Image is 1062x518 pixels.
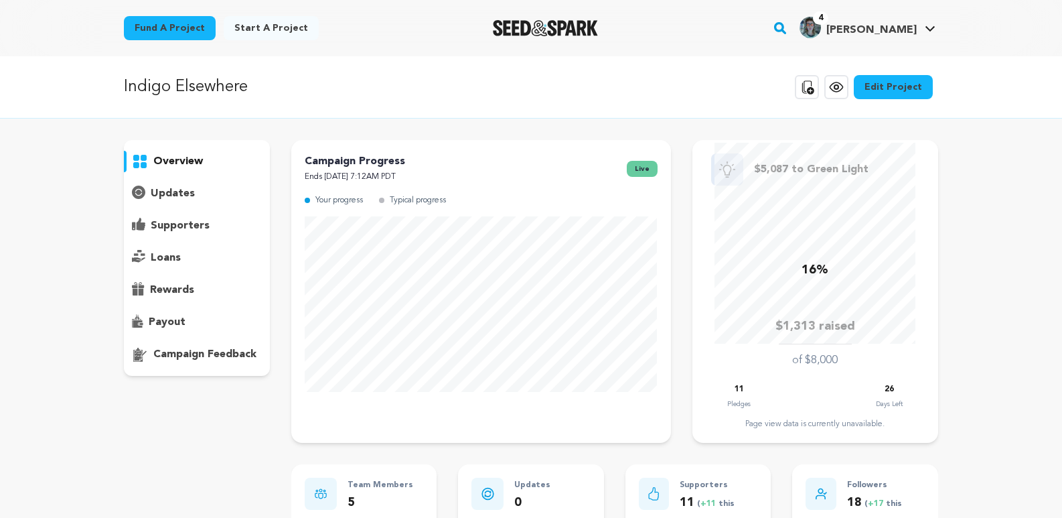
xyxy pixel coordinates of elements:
a: Fund a project [124,16,216,40]
a: Edit Project [854,75,933,99]
button: updates [124,183,270,204]
p: 5 [348,493,413,513]
span: Willow S.'s Profile [797,14,938,42]
p: Days Left [876,397,903,411]
img: 6d0dde4ebf7a9ca5.jpg [800,17,821,38]
p: 11 [735,382,744,397]
p: Followers [847,478,925,493]
p: rewards [150,282,194,298]
button: campaign feedback [124,344,270,365]
a: Willow S.'s Profile [797,14,938,38]
p: 0 [514,493,550,513]
p: supporters [151,218,210,234]
p: updates [151,186,195,202]
p: loans [151,250,181,266]
p: Campaign Progress [305,153,405,170]
p: Your progress [315,193,363,208]
p: Typical progress [390,193,446,208]
button: supporters [124,215,270,237]
button: loans [124,247,270,269]
img: Seed&Spark Logo Dark Mode [493,20,598,36]
p: Supporters [680,478,757,493]
button: payout [124,312,270,333]
span: 4 [813,11,828,25]
a: Seed&Spark Homepage [493,20,598,36]
p: of $8,000 [792,352,838,369]
button: overview [124,151,270,172]
div: Willow S.'s Profile [800,17,917,38]
p: 26 [885,382,894,397]
p: 16% [802,261,828,280]
p: Ends [DATE] 7:12AM PDT [305,170,405,185]
span: [PERSON_NAME] [826,25,917,36]
p: campaign feedback [153,346,256,363]
span: live [627,161,658,177]
p: Indigo Elsewhere [124,75,248,99]
button: rewards [124,279,270,301]
p: Team Members [348,478,413,493]
p: overview [153,153,203,170]
p: Updates [514,478,550,493]
a: Start a project [224,16,319,40]
p: Pledges [727,397,751,411]
div: Page view data is currently unavailable. [706,419,925,430]
span: +17 [868,500,886,508]
p: payout [149,314,185,330]
span: +11 [700,500,718,508]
